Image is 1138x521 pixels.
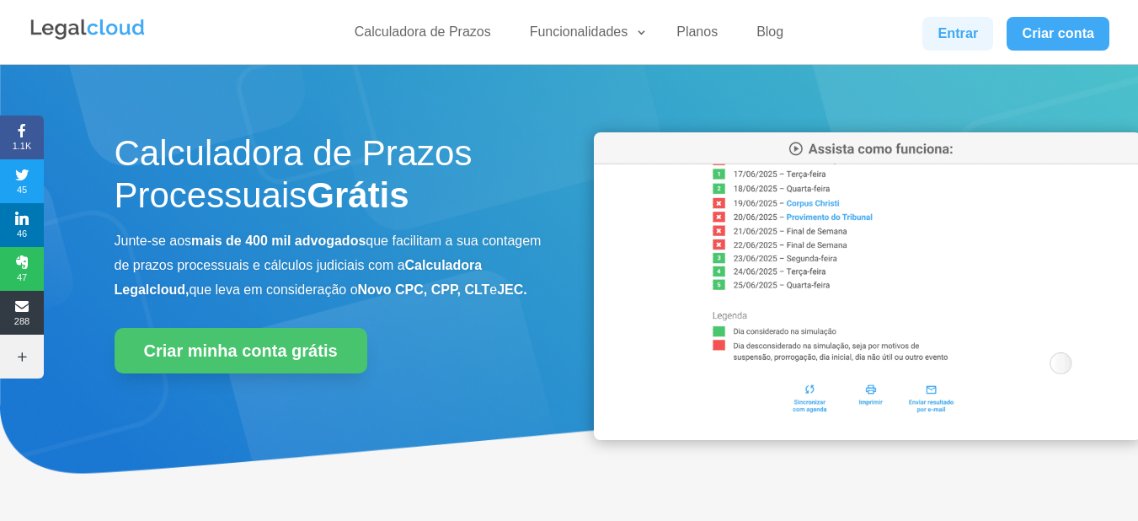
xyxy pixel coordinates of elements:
b: Novo CPC, CPP, CLT [358,282,490,297]
h1: Calculadora de Prazos Processuais [115,132,544,226]
a: Calculadora de Prazos [345,24,501,48]
a: Blog [746,24,793,48]
a: Funcionalidades [520,24,649,48]
strong: Grátis [307,175,409,215]
b: mais de 400 mil advogados [191,234,366,248]
a: Criar minha conta grátis [115,328,367,373]
a: Criar conta [1007,17,1109,51]
a: Entrar [922,17,993,51]
b: Calculadora Legalcloud, [115,258,483,297]
img: Legalcloud Logo [29,17,147,42]
p: Junte-se aos que facilitam a sua contagem de prazos processuais e cálculos judiciais com a que le... [115,229,544,302]
a: Planos [666,24,728,48]
a: Logo da Legalcloud [29,30,147,45]
b: JEC. [497,282,527,297]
